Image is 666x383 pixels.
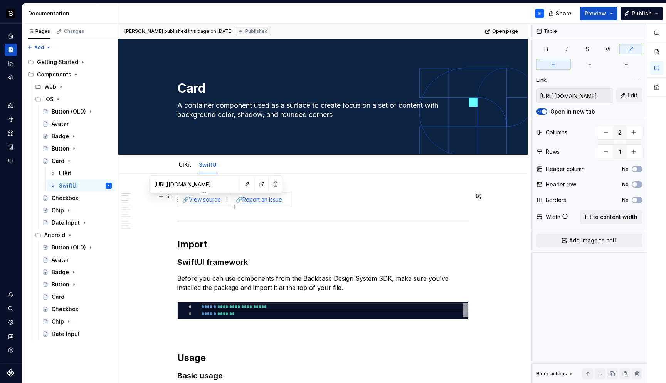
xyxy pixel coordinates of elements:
[5,330,17,342] button: Contact support
[164,28,233,34] div: published this page on [DATE]
[108,182,109,190] div: E
[236,196,286,203] p: 🔗
[25,56,115,340] div: Page tree
[176,79,467,98] textarea: Card
[39,303,115,315] a: Checkbox
[177,274,469,292] p: Before you can use components from the Backbase Design System SDK, make sure you've installed the...
[52,132,69,140] div: Badge
[5,288,17,301] button: Notifications
[52,194,78,202] div: Checkbox
[622,197,629,203] label: No
[627,92,637,99] span: Edit
[546,148,560,156] div: Rows
[52,318,64,325] div: Chip
[177,257,469,268] h3: SwiftUI framework
[538,10,541,17] div: E
[39,130,115,142] a: Badge
[52,145,69,153] div: Button
[5,58,17,70] a: Analytics
[177,238,469,251] h2: Import
[5,30,17,42] a: Home
[492,28,518,34] span: Open page
[196,156,221,173] div: SwiftUI
[536,76,547,84] div: Link
[5,71,17,84] a: Code automation
[5,141,17,153] a: Storybook stories
[5,155,17,167] div: Data sources
[52,244,86,251] div: Button (OLD)
[39,192,115,204] a: Checkbox
[5,44,17,56] a: Documentation
[546,196,566,204] div: Borders
[5,99,17,112] a: Design tokens
[176,99,467,121] textarea: A container component used as a surface to create focus on a set of content with background color...
[189,196,221,203] a: View source
[545,7,577,20] button: Share
[47,167,115,180] a: UIKit
[25,42,54,53] button: Add
[44,83,56,91] div: Web
[39,328,115,340] a: Date Input
[52,207,64,214] div: Chip
[34,44,44,51] span: Add
[59,182,78,190] div: SwiftUI
[536,234,642,247] button: Add image to cell
[5,113,17,125] a: Components
[5,302,17,315] button: Search ⌘K
[536,368,574,379] div: Block actions
[556,10,572,17] span: Share
[621,7,663,20] button: Publish
[52,157,64,165] div: Card
[52,305,78,313] div: Checkbox
[44,231,65,239] div: Android
[37,58,78,66] div: Getting Started
[199,161,218,168] a: SwiftUI
[585,213,637,221] span: Fit to content width
[242,196,282,203] a: Report an issue
[7,369,15,377] svg: Supernova Logo
[28,10,115,17] div: Documentation
[39,241,115,254] a: Button (OLD)
[5,127,17,139] a: Assets
[39,155,115,167] a: Card
[546,165,585,173] div: Header column
[546,213,560,221] div: Width
[177,370,469,381] h3: Basic usage
[32,229,115,241] div: Android
[39,315,115,328] a: Chip
[44,95,54,103] div: iOS
[52,219,80,227] div: Date Input
[28,28,50,34] div: Pages
[546,129,567,136] div: Columns
[25,56,115,68] div: Getting Started
[550,108,595,115] label: Open in new tab
[64,28,84,34] div: Changes
[622,181,629,188] label: No
[176,156,194,173] div: UIKit
[39,291,115,303] a: Card
[52,293,64,301] div: Card
[5,316,17,329] a: Settings
[47,180,115,192] a: SwiftUIE
[622,166,629,172] label: No
[52,256,69,264] div: Avatar
[52,281,69,288] div: Button
[179,161,191,168] a: UIKit
[39,217,115,229] a: Date Input
[546,181,576,188] div: Header row
[32,81,115,93] div: Web
[536,371,567,377] div: Block actions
